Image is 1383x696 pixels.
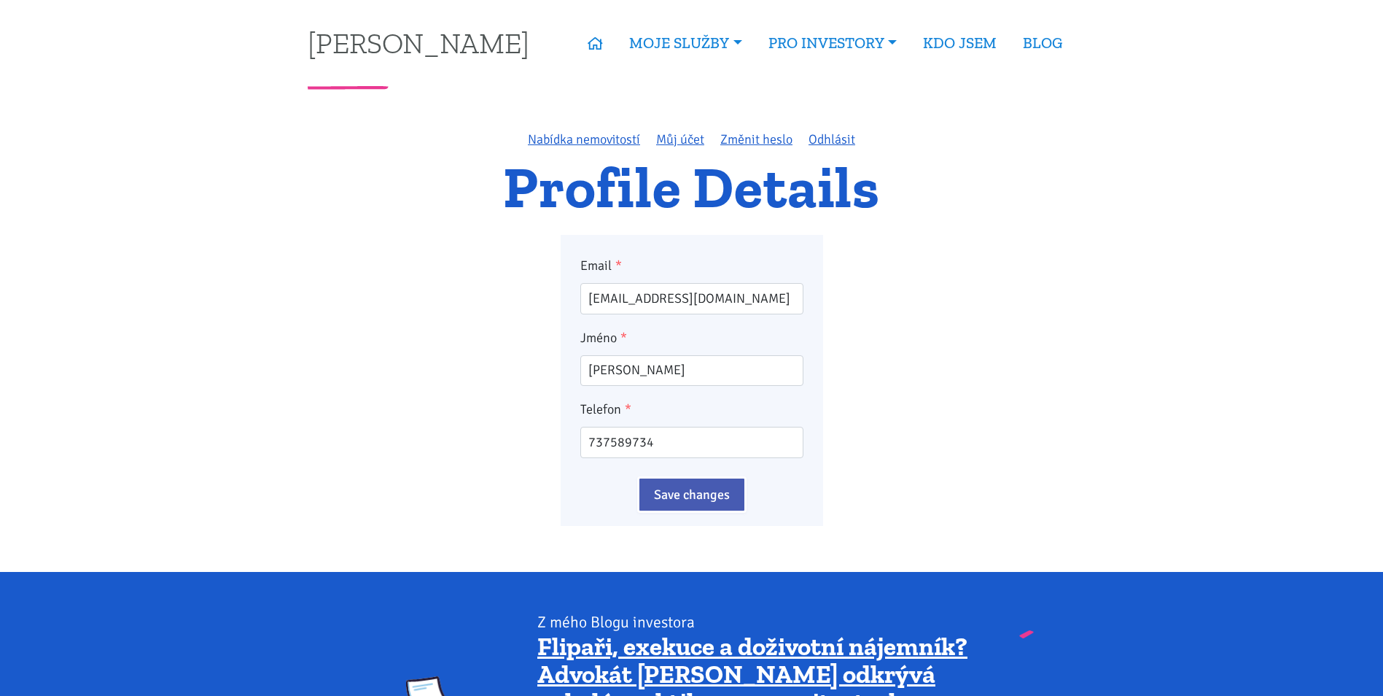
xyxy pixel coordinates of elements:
[637,476,747,513] input: Save changes
[528,131,640,147] a: Nabídka nemovitostí
[308,163,1075,212] h1: Profile Details
[615,258,622,274] abbr: required
[308,28,529,57] a: [PERSON_NAME]
[720,131,792,147] a: Změnit heslo
[755,26,910,60] a: PRO INVESTORY
[656,131,704,147] a: Můj účet
[537,612,977,633] div: Z mého Blogu investora
[620,330,627,346] abbr: required
[910,26,1010,60] a: KDO JSEM
[625,401,631,417] abbr: required
[580,255,803,276] label: Email
[616,26,755,60] a: MOJE SLUŽBY
[580,399,803,419] label: Telefon
[1010,26,1075,60] a: BLOG
[580,328,803,348] label: Jméno
[809,131,855,147] a: Odhlásit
